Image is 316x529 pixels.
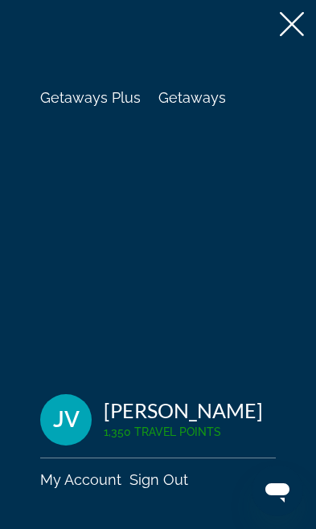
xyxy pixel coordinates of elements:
span: JV [53,408,80,432]
a: Getaways Plus [40,89,141,106]
button: Sign Out [129,470,188,489]
a: My Account [40,471,121,488]
span: 1,350 Travel Points [104,425,221,438]
iframe: Bouton de lancement de la fenêtre de messagerie [252,465,303,516]
div: [PERSON_NAME] [104,398,263,422]
a: Getaways [158,89,226,106]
